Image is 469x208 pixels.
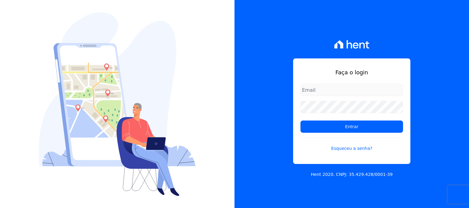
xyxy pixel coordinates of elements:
[311,171,393,178] p: Hent 2020. CNPJ: 35.429.428/0001-39
[300,68,403,76] h1: Faça o login
[300,84,403,96] input: Email
[300,121,403,133] input: Entrar
[39,12,196,196] img: Login
[300,138,403,152] a: Esqueceu a senha?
